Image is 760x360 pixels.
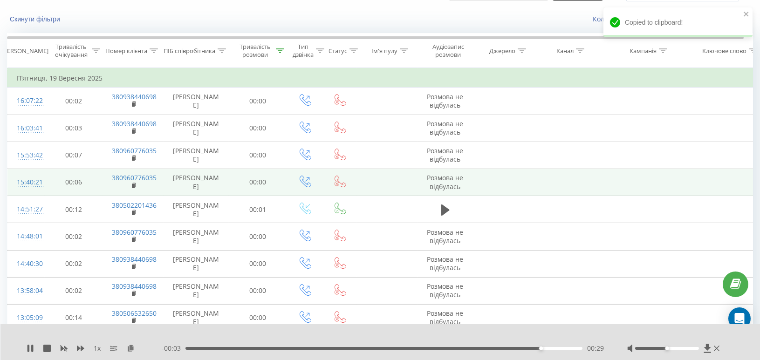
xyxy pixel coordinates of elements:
span: Розмова не відбулась [427,92,464,109]
div: Тривалість розмови [237,43,274,59]
a: 380938440698 [112,92,157,101]
span: Розмова не відбулась [427,228,464,245]
div: Open Intercom Messenger [728,307,751,330]
div: [PERSON_NAME] [1,47,48,55]
span: Розмова не відбулась [427,173,464,190]
td: [PERSON_NAME] [164,196,229,223]
div: 13:58:04 [17,282,35,300]
td: [PERSON_NAME] [164,88,229,115]
td: 00:00 [229,250,287,277]
td: 00:02 [45,88,103,115]
td: [PERSON_NAME] [164,142,229,169]
td: 00:00 [229,88,287,115]
span: Розмова не відбулась [427,255,464,272]
div: 16:03:41 [17,119,35,137]
div: ПІБ співробітника [164,47,215,55]
div: 14:48:01 [17,227,35,245]
div: Аудіозапис розмови [425,43,471,59]
a: 380938440698 [112,282,157,291]
div: 16:07:22 [17,92,35,110]
td: [PERSON_NAME] [164,223,229,250]
td: 00:02 [45,223,103,250]
span: Розмова не відбулась [427,146,464,163]
td: [PERSON_NAME] [164,169,229,196]
div: Канал [556,47,574,55]
td: 00:00 [229,223,287,250]
td: 00:02 [45,277,103,304]
td: [PERSON_NAME] [164,304,229,331]
div: Ім'я пулу [371,47,397,55]
button: close [743,10,750,19]
td: 00:12 [45,196,103,223]
div: Тривалість очікування [53,43,89,59]
td: 00:14 [45,304,103,331]
td: [PERSON_NAME] [164,277,229,304]
div: Ключове слово [703,47,747,55]
td: [PERSON_NAME] [164,115,229,142]
div: 13:05:09 [17,309,35,327]
span: - 00:03 [162,344,185,353]
a: 380938440698 [112,255,157,264]
a: 380960776035 [112,146,157,155]
div: Кампанія [630,47,657,55]
td: 00:07 [45,142,103,169]
td: 00:00 [229,115,287,142]
div: Джерело [489,47,515,55]
span: Розмова не відбулась [427,309,464,326]
div: Accessibility label [665,346,669,350]
div: Статус [329,47,347,55]
span: Розмова не відбулась [427,119,464,136]
td: 00:00 [229,169,287,196]
div: 14:40:30 [17,255,35,273]
span: 1 x [94,344,101,353]
span: Розмова не відбулась [427,282,464,299]
td: 00:02 [45,250,103,277]
a: 380506532650 [112,309,157,318]
a: 380938440698 [112,119,157,128]
span: 00:29 [587,344,604,353]
div: 15:40:21 [17,173,35,191]
div: Copied to clipboard! [603,7,753,37]
td: 00:00 [229,304,287,331]
td: 00:00 [229,142,287,169]
td: [PERSON_NAME] [164,250,229,277]
a: 380502201436 [112,201,157,210]
a: 380960776035 [112,228,157,237]
button: Скинути фільтри [7,15,65,23]
td: 00:00 [229,277,287,304]
div: Тип дзвінка [293,43,314,59]
td: 00:01 [229,196,287,223]
div: Номер клієнта [105,47,147,55]
a: Коли дані можуть відрізнятися вiд інших систем [593,14,753,23]
a: 380960776035 [112,173,157,182]
div: Accessibility label [539,346,543,350]
td: 00:03 [45,115,103,142]
div: 15:53:42 [17,146,35,164]
div: 14:51:27 [17,200,35,218]
td: 00:06 [45,169,103,196]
